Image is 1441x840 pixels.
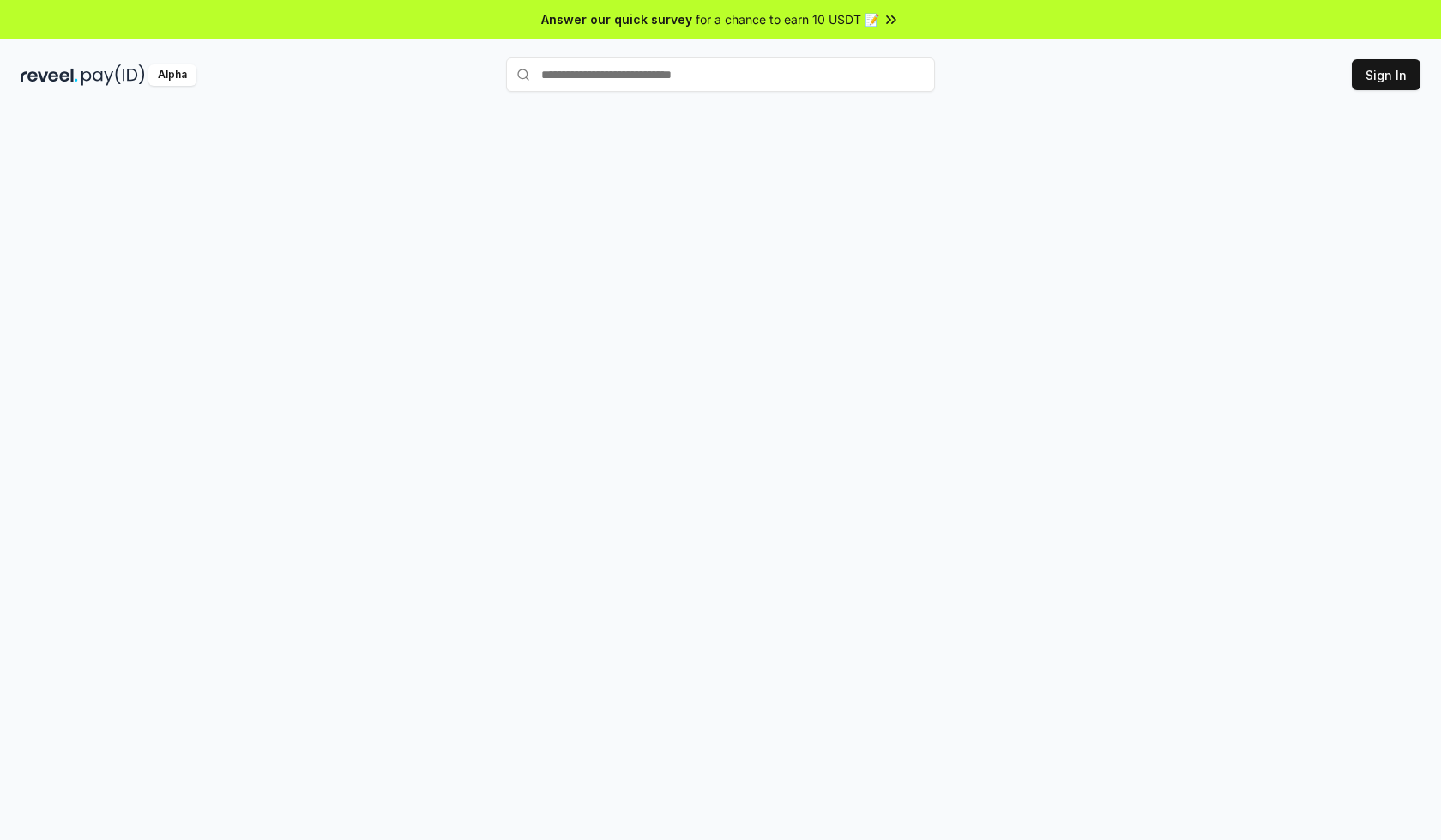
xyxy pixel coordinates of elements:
[21,64,78,86] img: reveel_dark
[1352,59,1420,90] button: Sign In
[148,64,196,86] div: Alpha
[541,10,692,28] span: Answer our quick survey
[696,10,879,28] span: for a chance to earn 10 USDT 📝
[81,64,145,86] img: pay_id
